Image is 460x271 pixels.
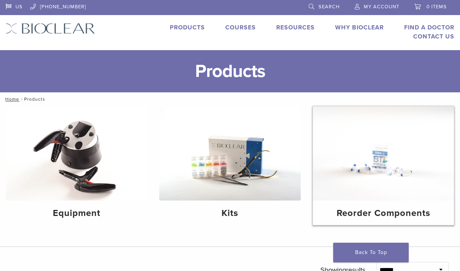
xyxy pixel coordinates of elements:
a: Resources [276,24,315,31]
a: Contact Us [413,33,454,40]
a: Kits [159,106,300,225]
span: 0 items [426,4,447,10]
span: / [19,97,24,101]
a: Products [170,24,205,31]
a: Find A Doctor [404,24,454,31]
a: Courses [225,24,256,31]
a: Equipment [6,106,147,225]
a: Back To Top [333,243,409,262]
a: Reorder Components [313,106,454,225]
h4: Kits [165,207,294,220]
a: Home [3,96,19,102]
img: Bioclear [6,23,95,34]
span: My Account [364,4,399,10]
h4: Equipment [12,207,141,220]
img: Reorder Components [313,106,454,201]
img: Equipment [6,106,147,201]
h4: Reorder Components [319,207,448,220]
a: Why Bioclear [335,24,384,31]
img: Kits [159,106,300,201]
span: Search [318,4,340,10]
